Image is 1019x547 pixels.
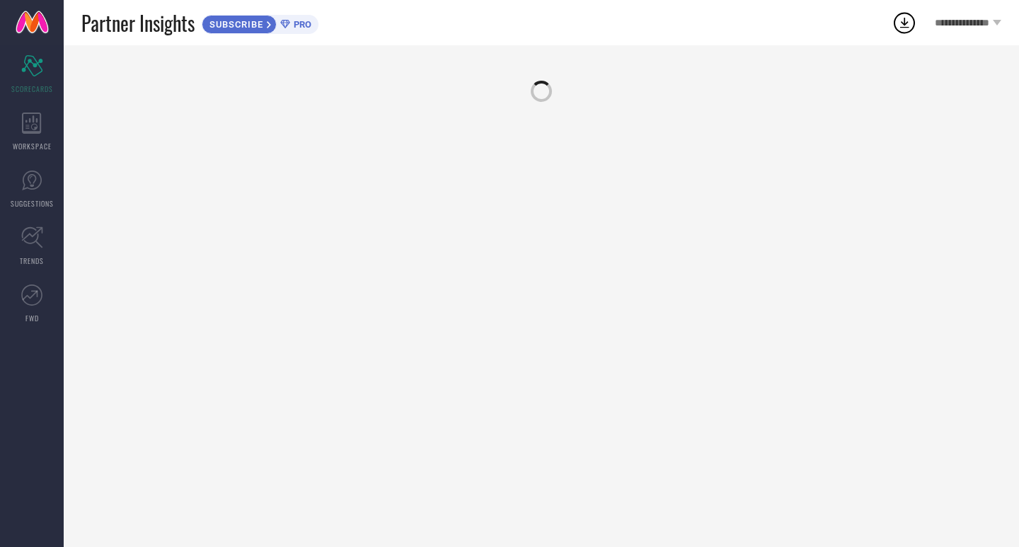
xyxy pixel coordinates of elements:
[25,313,39,323] span: FWD
[202,19,267,30] span: SUBSCRIBE
[892,10,917,35] div: Open download list
[13,141,52,151] span: WORKSPACE
[290,19,311,30] span: PRO
[11,84,53,94] span: SCORECARDS
[11,198,54,209] span: SUGGESTIONS
[81,8,195,38] span: Partner Insights
[20,255,44,266] span: TRENDS
[202,11,318,34] a: SUBSCRIBEPRO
